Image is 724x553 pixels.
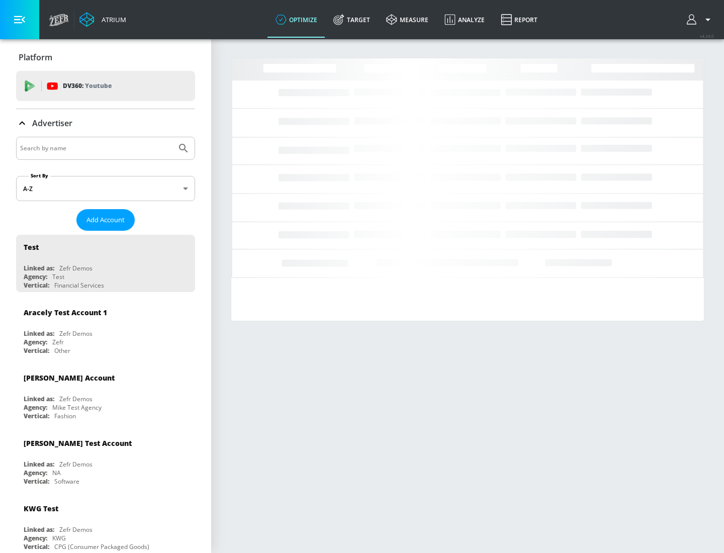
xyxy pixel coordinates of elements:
[24,346,49,355] div: Vertical:
[52,469,61,477] div: NA
[59,525,93,534] div: Zefr Demos
[325,2,378,38] a: Target
[86,214,125,226] span: Add Account
[59,329,93,338] div: Zefr Demos
[16,431,195,488] div: [PERSON_NAME] Test AccountLinked as:Zefr DemosAgency:NAVertical:Software
[85,80,112,91] p: Youtube
[54,542,149,551] div: CPG (Consumer Packaged Goods)
[16,235,195,292] div: TestLinked as:Zefr DemosAgency:TestVertical:Financial Services
[32,118,72,129] p: Advertiser
[24,438,132,448] div: [PERSON_NAME] Test Account
[24,329,54,338] div: Linked as:
[378,2,436,38] a: measure
[59,264,93,272] div: Zefr Demos
[24,338,47,346] div: Agency:
[16,365,195,423] div: [PERSON_NAME] AccountLinked as:Zefr DemosAgency:Mike Test AgencyVertical:Fashion
[24,469,47,477] div: Agency:
[19,52,52,63] p: Platform
[20,142,172,155] input: Search by name
[16,109,195,137] div: Advertiser
[16,300,195,357] div: Aracely Test Account 1Linked as:Zefr DemosAgency:ZefrVertical:Other
[59,395,93,403] div: Zefr Demos
[24,542,49,551] div: Vertical:
[16,176,195,201] div: A-Z
[24,264,54,272] div: Linked as:
[16,71,195,101] div: DV360: Youtube
[52,272,64,281] div: Test
[436,2,493,38] a: Analyze
[16,43,195,71] div: Platform
[24,242,39,252] div: Test
[52,338,64,346] div: Zefr
[24,281,49,290] div: Vertical:
[24,504,58,513] div: KWG Test
[493,2,546,38] a: Report
[24,403,47,412] div: Agency:
[52,403,102,412] div: Mike Test Agency
[24,477,49,486] div: Vertical:
[29,172,50,179] label: Sort By
[54,281,104,290] div: Financial Services
[24,272,47,281] div: Agency:
[24,412,49,420] div: Vertical:
[54,477,79,486] div: Software
[76,209,135,231] button: Add Account
[63,80,112,91] p: DV360:
[54,412,76,420] div: Fashion
[267,2,325,38] a: optimize
[54,346,70,355] div: Other
[700,33,714,39] span: v 4.24.0
[52,534,66,542] div: KWG
[24,460,54,469] div: Linked as:
[24,373,115,383] div: [PERSON_NAME] Account
[59,460,93,469] div: Zefr Demos
[24,395,54,403] div: Linked as:
[24,534,47,542] div: Agency:
[79,12,126,27] a: Atrium
[98,15,126,24] div: Atrium
[24,525,54,534] div: Linked as:
[24,308,107,317] div: Aracely Test Account 1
